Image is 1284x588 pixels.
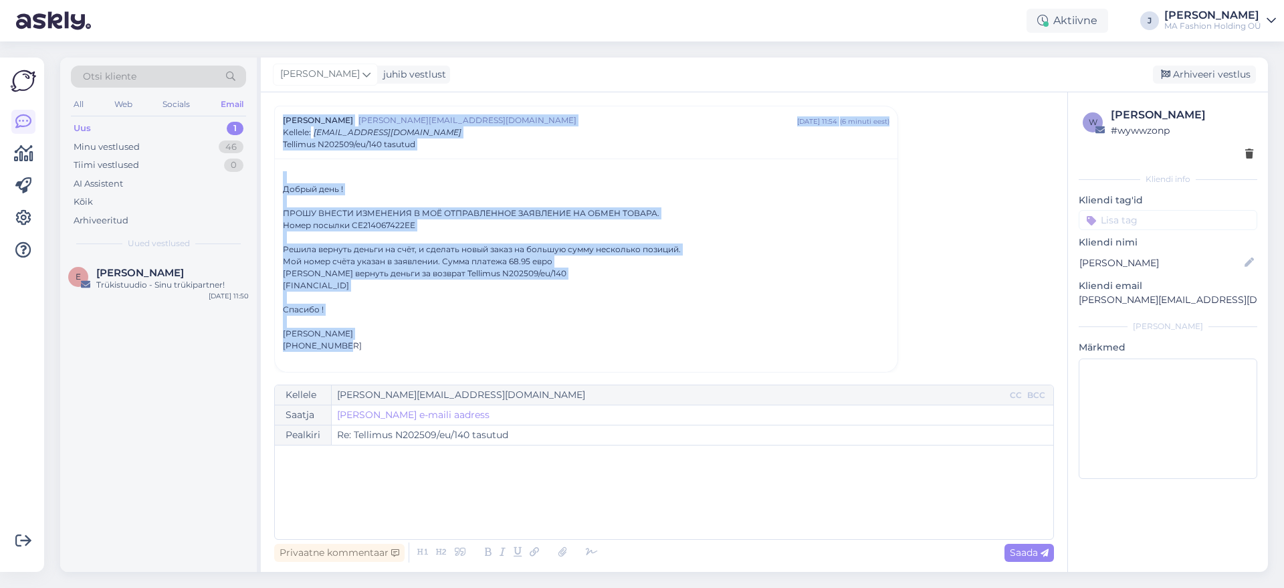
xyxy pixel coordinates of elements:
[378,68,446,82] div: juhib vestlust
[283,138,415,151] span: Tellimus N202509/eu/140 tasutud
[283,268,889,280] div: [PERSON_NAME] вернуть деньги за возврат Tellimus N202509/eu/140
[74,177,123,191] div: AI Assistent
[283,219,889,231] div: Номер посылки CE214067422EE
[1079,173,1257,185] div: Kliendi info
[275,385,332,405] div: Kellele
[74,195,93,209] div: Kõik
[160,96,193,113] div: Socials
[283,243,889,256] div: Решила вернуть деньги на счёт, и сделать новый заказ на большую сумму несколько позиций.
[280,67,360,82] span: [PERSON_NAME]
[283,114,353,126] span: [PERSON_NAME]
[74,140,140,154] div: Minu vestlused
[332,425,1053,445] input: Write subject here...
[1007,389,1025,401] div: CC
[1089,117,1097,127] span: w
[1079,256,1242,270] input: Lisa nimi
[283,280,889,292] div: [FINANCIAL_ID]
[314,127,461,137] span: [EMAIL_ADDRESS][DOMAIN_NAME]
[274,544,405,562] div: Privaatne kommentaar
[1164,10,1276,31] a: [PERSON_NAME]MA Fashion Holding OÜ
[1111,107,1253,123] div: [PERSON_NAME]
[1010,547,1049,559] span: Saada
[74,159,139,172] div: Tiimi vestlused
[1140,11,1159,30] div: J
[797,116,837,126] div: [DATE] 11:54
[227,122,243,135] div: 1
[283,304,889,316] div: Спасибо !
[96,267,184,279] span: Eili Kuzko
[83,70,136,84] span: Otsi kliente
[1164,10,1261,21] div: [PERSON_NAME]
[1079,193,1257,207] p: Kliendi tag'id
[1025,389,1048,401] div: BCC
[71,96,86,113] div: All
[1111,123,1253,138] div: # wywwzonp
[358,114,797,126] span: [PERSON_NAME][EMAIL_ADDRESS][DOMAIN_NAME]
[1079,279,1257,293] p: Kliendi email
[275,425,332,445] div: Pealkiri
[275,405,332,425] div: Saatja
[1079,210,1257,230] input: Lisa tag
[112,96,135,113] div: Web
[11,68,36,94] img: Askly Logo
[1079,293,1257,307] p: [PERSON_NAME][EMAIL_ADDRESS][DOMAIN_NAME]
[332,385,1007,405] input: Recepient...
[1164,21,1261,31] div: MA Fashion Holding OÜ
[1079,235,1257,250] p: Kliendi nimi
[76,272,81,282] span: E
[337,408,490,422] a: [PERSON_NAME] e-maili aadress
[218,96,246,113] div: Email
[96,279,249,291] div: Trükistuudio - Sinu trükipartner!
[283,328,889,340] div: [PERSON_NAME]
[283,207,889,219] div: ПРОШУ ВНЕСТИ ИЗМЕНЕНИЯ В МОЁ ОТПРАВЛЕННОЕ ЗАЯВЛЕНИЕ НА ОБМЕН ТОВАРА.
[224,159,243,172] div: 0
[1027,9,1108,33] div: Aktiivne
[74,122,91,135] div: Uus
[209,291,249,301] div: [DATE] 11:50
[74,214,128,227] div: Arhiveeritud
[1153,66,1256,84] div: Arhiveeri vestlus
[1079,320,1257,332] div: [PERSON_NAME]
[283,340,889,352] div: [PHONE_NUMBER]
[128,237,190,250] span: Uued vestlused
[840,116,889,126] div: ( 6 minuti eest )
[283,127,311,137] span: Kellele :
[1079,340,1257,355] p: Märkmed
[219,140,243,154] div: 46
[283,256,889,268] div: Мой номер счёта указан в заявлении. Сумма платежа 68.95 евро
[283,183,889,195] div: Добрый день !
